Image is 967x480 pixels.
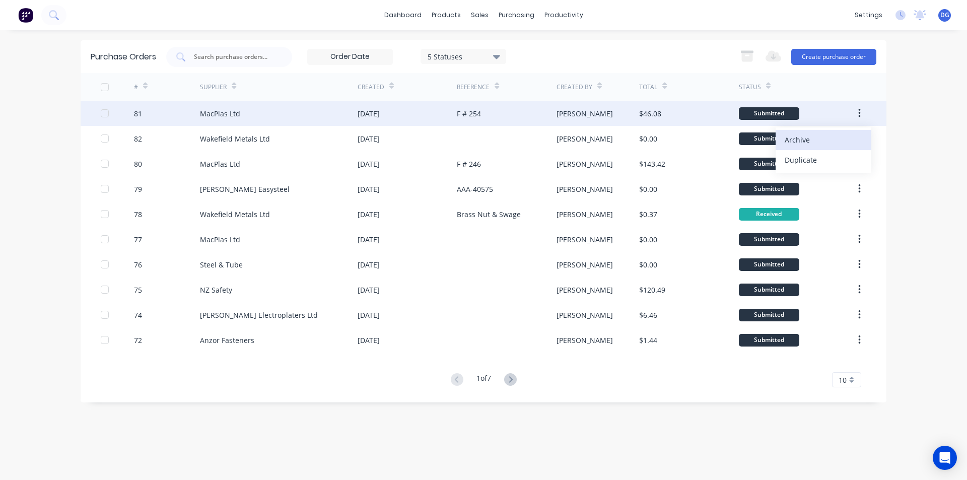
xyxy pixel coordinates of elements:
[785,153,862,167] div: Duplicate
[639,184,657,194] div: $0.00
[200,159,240,169] div: MacPlas Ltd
[739,183,799,195] div: Submitted
[557,83,592,92] div: Created By
[200,184,290,194] div: [PERSON_NAME] Easysteel
[134,209,142,220] div: 78
[134,285,142,295] div: 75
[358,133,380,144] div: [DATE]
[457,209,521,220] div: Brass Nut & Swage
[739,208,799,221] div: Received
[557,259,613,270] div: [PERSON_NAME]
[557,133,613,144] div: [PERSON_NAME]
[785,132,862,147] div: Archive
[308,49,392,64] input: Order Date
[200,108,240,119] div: MacPlas Ltd
[739,284,799,296] div: Submitted
[739,132,799,145] div: Submitted
[200,83,227,92] div: Supplier
[18,8,33,23] img: Factory
[200,133,270,144] div: Wakefield Metals Ltd
[739,158,799,170] div: Submitted
[200,259,243,270] div: Steel & Tube
[933,446,957,470] div: Open Intercom Messenger
[200,234,240,245] div: MacPlas Ltd
[739,334,799,347] div: Submitted
[134,133,142,144] div: 82
[358,83,384,92] div: Created
[358,184,380,194] div: [DATE]
[557,209,613,220] div: [PERSON_NAME]
[358,335,380,346] div: [DATE]
[557,234,613,245] div: [PERSON_NAME]
[358,159,380,169] div: [DATE]
[839,375,847,385] span: 10
[457,83,490,92] div: Reference
[358,234,380,245] div: [DATE]
[457,184,493,194] div: AAA-40575
[539,8,588,23] div: productivity
[200,285,232,295] div: NZ Safety
[134,259,142,270] div: 76
[379,8,427,23] a: dashboard
[739,309,799,321] div: Submitted
[557,184,613,194] div: [PERSON_NAME]
[134,335,142,346] div: 72
[200,310,318,320] div: [PERSON_NAME] Electroplaters Ltd
[91,51,156,63] div: Purchase Orders
[134,310,142,320] div: 74
[200,335,254,346] div: Anzor Fasteners
[358,285,380,295] div: [DATE]
[428,51,500,61] div: 5 Statuses
[134,83,138,92] div: #
[639,310,657,320] div: $6.46
[494,8,539,23] div: purchasing
[200,209,270,220] div: Wakefield Metals Ltd
[457,159,481,169] div: F # 246
[466,8,494,23] div: sales
[358,310,380,320] div: [DATE]
[639,209,657,220] div: $0.37
[134,108,142,119] div: 81
[557,285,613,295] div: [PERSON_NAME]
[739,233,799,246] div: Submitted
[739,258,799,271] div: Submitted
[358,108,380,119] div: [DATE]
[427,8,466,23] div: products
[850,8,887,23] div: settings
[940,11,949,20] span: DG
[639,335,657,346] div: $1.44
[557,159,613,169] div: [PERSON_NAME]
[557,108,613,119] div: [PERSON_NAME]
[358,209,380,220] div: [DATE]
[639,259,657,270] div: $0.00
[639,108,661,119] div: $46.08
[134,184,142,194] div: 79
[134,159,142,169] div: 80
[476,373,491,387] div: 1 of 7
[639,285,665,295] div: $120.49
[639,133,657,144] div: $0.00
[457,108,481,119] div: F # 254
[639,159,665,169] div: $143.42
[739,83,761,92] div: Status
[557,310,613,320] div: [PERSON_NAME]
[739,107,799,120] div: Submitted
[791,49,876,65] button: Create purchase order
[639,83,657,92] div: Total
[639,234,657,245] div: $0.00
[557,335,613,346] div: [PERSON_NAME]
[193,52,277,62] input: Search purchase orders...
[134,234,142,245] div: 77
[358,259,380,270] div: [DATE]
